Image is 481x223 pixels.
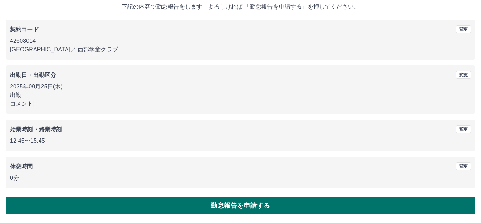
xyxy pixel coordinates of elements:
button: 変更 [456,125,471,133]
b: 始業時刻・終業時刻 [10,126,62,132]
p: 出勤 [10,91,471,100]
button: 変更 [456,25,471,33]
b: 出勤日・出勤区分 [10,72,56,78]
button: 勤怠報告を申請する [6,197,475,214]
button: 変更 [456,71,471,79]
p: 0分 [10,174,471,182]
b: 契約コード [10,26,39,32]
p: 下記の内容で勤怠報告をします。よろしければ 「勤怠報告を申請する」を押してください。 [6,2,475,11]
p: 12:45 〜 15:45 [10,137,471,145]
p: 2025年09月25日(木) [10,82,471,91]
b: 休憩時間 [10,163,33,169]
p: [GEOGRAPHIC_DATA] ／ 西部学童クラブ [10,45,471,54]
p: 42608014 [10,37,471,45]
button: 変更 [456,162,471,170]
p: コメント: [10,100,471,108]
